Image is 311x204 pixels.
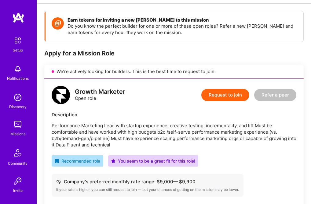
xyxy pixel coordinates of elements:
img: discovery [12,91,24,104]
i: icon PurpleStar [111,159,115,163]
div: Growth Marketer [75,89,125,95]
img: logo [52,86,70,104]
div: You seem to be a great fit for this role! [111,158,195,164]
p: Performance Marketing Lead with startup experience, creative testing, incrementality, and lift Mu... [52,122,296,148]
div: If your rate is higher, you can still request to join — but your chances of getting on the missio... [56,187,239,192]
div: Discovery [9,104,27,110]
button: Request to join [201,89,249,101]
div: Missions [10,131,25,137]
img: setup [11,34,24,47]
i: icon RecommendedBadge [55,159,59,163]
button: Refer a peer [254,89,296,101]
div: Invite [13,187,23,194]
img: teamwork [12,118,24,131]
div: Company's preferred monthly rate range: $ 9,000 — $ 9,900 [56,178,239,185]
div: Recommended role [55,158,100,164]
img: Token icon [52,17,64,30]
img: Community [10,146,25,160]
div: Description [52,111,296,118]
div: Apply for a Mission Role [44,49,304,57]
div: Open role [75,89,125,101]
div: Community [8,160,27,167]
p: Do you know the perfect builder for one or more of these open roles? Refer a new [PERSON_NAME] an... [68,23,297,36]
div: We’re actively looking for builders. This is the best time to request to join. [44,65,304,79]
div: Notifications [7,75,29,82]
img: Invite [12,175,24,187]
i: icon Cash [56,179,61,184]
div: Setup [13,47,23,53]
img: logo [12,12,24,23]
h4: Earn tokens for inviting a new [PERSON_NAME] to this mission [68,17,297,23]
img: bell [12,63,24,75]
